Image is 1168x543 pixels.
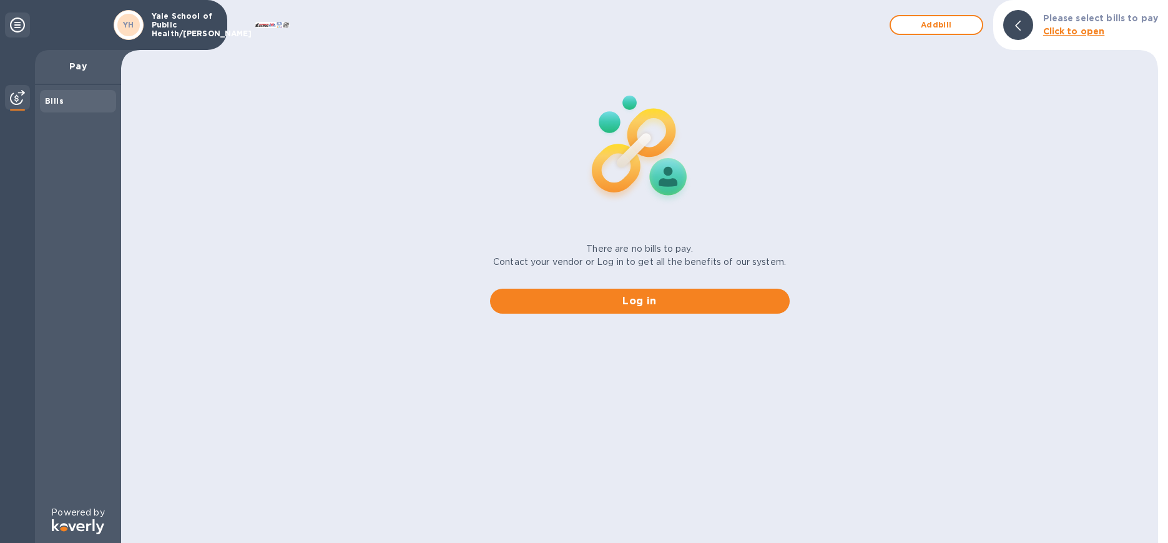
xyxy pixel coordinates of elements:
p: Powered by [51,506,104,519]
b: Click to open [1043,26,1105,36]
span: Log in [500,294,780,309]
span: Add bill [901,17,972,32]
b: Please select bills to pay [1043,13,1158,23]
img: Logo [52,519,104,534]
p: Pay [45,60,111,72]
button: Log in [490,289,790,314]
button: Addbill [890,15,983,35]
b: Bills [45,96,64,106]
p: Yale School of Public Health/[PERSON_NAME] [152,12,214,38]
p: There are no bills to pay. Contact your vendor or Log in to get all the benefits of our system. [493,242,786,269]
b: YH [123,20,134,29]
